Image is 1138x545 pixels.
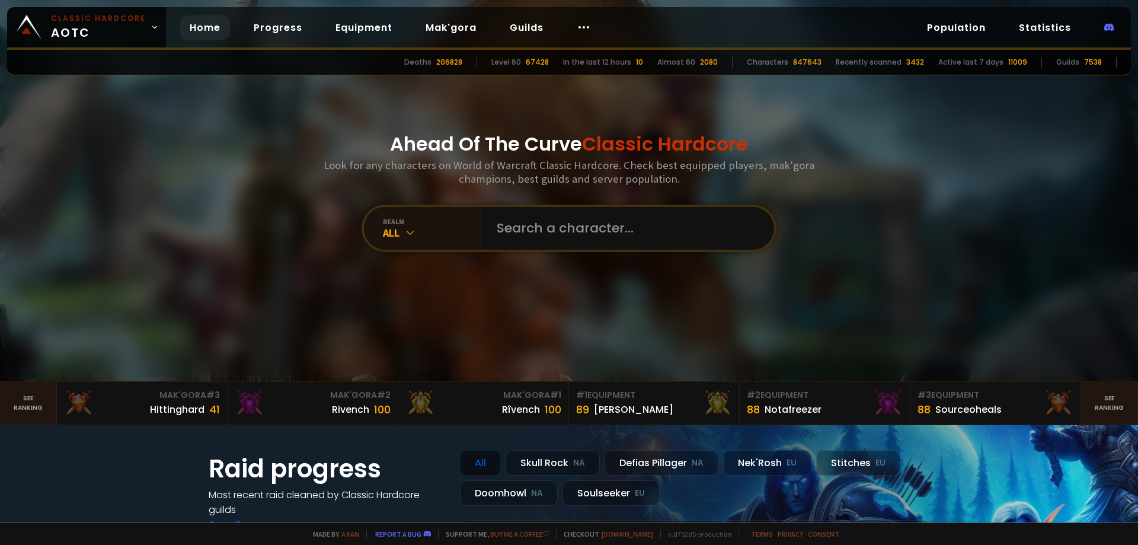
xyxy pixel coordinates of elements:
span: v. d752d5 - production [660,530,731,538]
a: Consent [808,530,839,538]
a: Population [918,15,995,40]
div: Equipment [576,389,732,401]
h1: Ahead Of The Curve [390,130,748,158]
div: Skull Rock [506,450,600,476]
a: Mak'Gora#2Rivench100 [228,382,398,425]
a: Privacy [778,530,803,538]
span: # 2 [377,389,391,401]
div: Mak'Gora [405,389,561,401]
div: Mak'Gora [235,389,391,401]
span: AOTC [51,13,146,42]
a: Statistics [1009,15,1081,40]
a: Guilds [500,15,553,40]
span: Support me, [438,530,549,538]
div: 88 [747,401,760,417]
div: Characters [747,57,788,68]
div: All [460,450,501,476]
div: Equipment [918,389,1073,401]
div: In the last 12 hours [563,57,631,68]
small: EU [875,457,886,469]
div: 41 [209,401,220,417]
div: 3432 [906,57,924,68]
div: 89 [576,401,589,417]
a: #2Equipment88Notafreezer [740,382,910,425]
div: 100 [545,401,561,417]
small: EU [787,457,797,469]
a: Seeranking [1081,382,1138,425]
h1: Raid progress [209,450,446,487]
div: Hittinghard [150,402,204,417]
span: Checkout [556,530,653,538]
div: Rîvench [502,402,540,417]
span: Made by [306,530,359,538]
a: [DOMAIN_NAME] [602,530,653,538]
div: Stitches [816,450,900,476]
a: Classic HardcoreAOTC [7,7,166,47]
div: Deaths [404,57,431,68]
a: Terms [751,530,773,538]
a: Home [180,15,230,40]
span: # 3 [918,389,931,401]
div: Sourceoheals [935,402,1002,417]
div: 11009 [1008,57,1027,68]
div: [PERSON_NAME] [594,402,673,417]
span: # 1 [576,389,587,401]
a: #3Equipment88Sourceoheals [910,382,1081,425]
a: Buy me a coffee [490,530,549,538]
div: Notafreezer [765,402,821,417]
h3: Look for any characters on World of Warcraft Classic Hardcore. Check best equipped players, mak'g... [319,158,819,186]
div: Guilds [1056,57,1079,68]
div: 847643 [793,57,821,68]
div: 100 [374,401,391,417]
small: NA [573,457,585,469]
a: Mak'Gora#1Rîvench100 [398,382,569,425]
span: # 1 [550,389,561,401]
a: Mak'gora [416,15,486,40]
div: realm [383,217,482,226]
a: Mak'Gora#3Hittinghard41 [57,382,228,425]
small: NA [531,487,543,499]
small: EU [635,487,645,499]
div: Mak'Gora [64,389,220,401]
input: Search a character... [490,207,760,250]
div: 10 [636,57,643,68]
small: Classic Hardcore [51,13,146,24]
div: Level 60 [491,57,521,68]
div: Doomhowl [460,480,558,506]
div: Almost 60 [657,57,695,68]
div: 88 [918,401,931,417]
small: NA [692,457,704,469]
div: Nek'Rosh [723,450,811,476]
a: #1Equipment89[PERSON_NAME] [569,382,740,425]
h4: Most recent raid cleaned by Classic Hardcore guilds [209,487,446,517]
a: Progress [244,15,312,40]
a: a fan [341,530,359,538]
div: Rivench [332,402,369,417]
div: 206828 [436,57,462,68]
div: Recently scanned [836,57,902,68]
span: # 2 [747,389,760,401]
a: Equipment [326,15,402,40]
a: See all progress [209,518,286,531]
div: Active last 7 days [938,57,1003,68]
div: 2080 [700,57,718,68]
div: Soulseeker [562,480,660,506]
div: 67428 [526,57,549,68]
div: Defias Pillager [605,450,718,476]
span: # 3 [206,389,220,401]
div: Equipment [747,389,903,401]
span: Classic Hardcore [582,130,748,157]
a: Report a bug [375,530,421,538]
div: All [383,226,482,240]
div: 7538 [1084,57,1102,68]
